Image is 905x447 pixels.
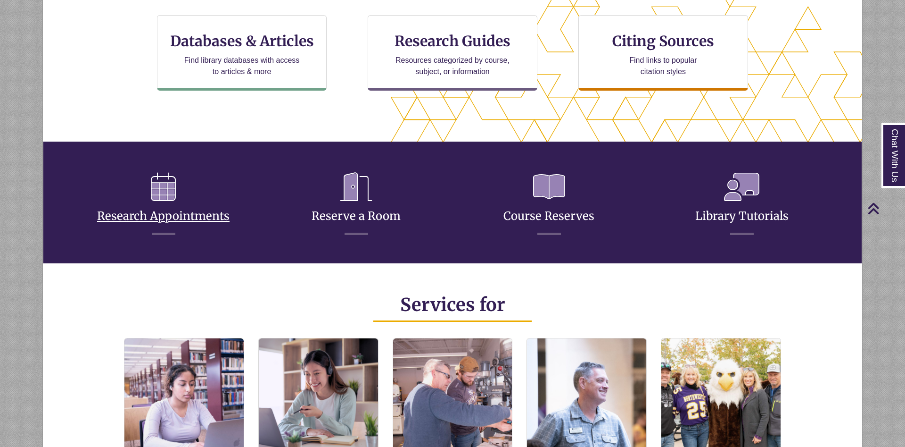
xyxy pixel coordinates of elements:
[368,15,537,91] a: Research Guides Resources categorized by course, subject, or information
[867,202,903,215] a: Back to Top
[157,15,327,91] a: Databases & Articles Find library databases with access to articles & more
[606,32,721,50] h3: Citing Sources
[578,15,748,91] a: Citing Sources Find links to popular citation styles
[97,186,230,223] a: Research Appointments
[695,186,789,223] a: Library Tutorials
[376,32,529,50] h3: Research Guides
[181,55,304,77] p: Find library databases with access to articles & more
[617,55,709,77] p: Find links to popular citation styles
[400,294,505,316] span: Services for
[503,186,594,223] a: Course Reserves
[312,186,401,223] a: Reserve a Room
[391,55,514,77] p: Resources categorized by course, subject, or information
[165,32,319,50] h3: Databases & Articles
